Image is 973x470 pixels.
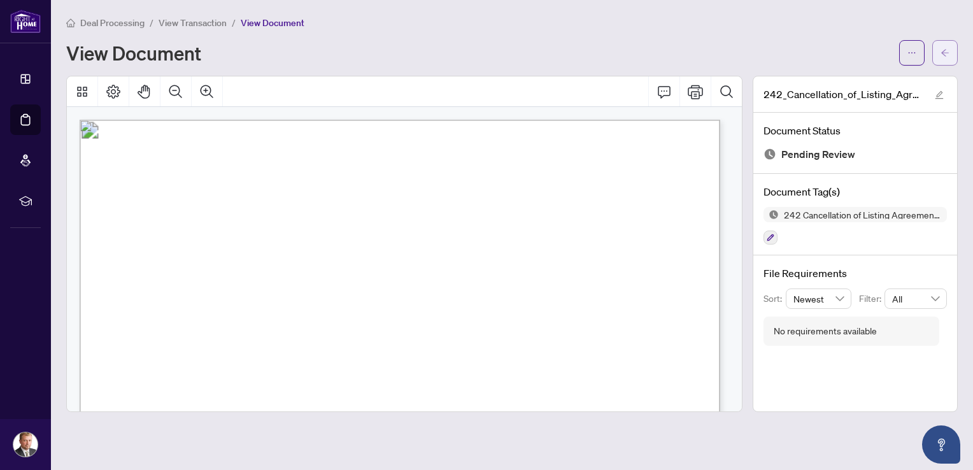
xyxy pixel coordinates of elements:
[779,210,947,219] span: 242 Cancellation of Listing Agreement - Authority to Offer for Sale
[763,266,947,281] h4: File Requirements
[935,90,944,99] span: edit
[66,43,201,63] h1: View Document
[774,324,877,338] div: No requirements available
[10,10,41,33] img: logo
[80,17,145,29] span: Deal Processing
[859,292,884,306] p: Filter:
[941,48,949,57] span: arrow-left
[907,48,916,57] span: ellipsis
[13,432,38,457] img: Profile Icon
[892,289,939,308] span: All
[150,15,153,30] li: /
[763,87,923,102] span: 242_Cancellation_of_Listing_Agreement_-_Authority_to_Offer_for_Sale_-_PropTx-[PERSON_NAME] 2.pdf
[763,123,947,138] h4: Document Status
[763,184,947,199] h4: Document Tag(s)
[232,15,236,30] li: /
[922,425,960,464] button: Open asap
[781,146,855,163] span: Pending Review
[793,289,844,308] span: Newest
[763,207,779,222] img: Status Icon
[66,18,75,27] span: home
[241,17,304,29] span: View Document
[763,292,786,306] p: Sort:
[763,148,776,160] img: Document Status
[159,17,227,29] span: View Transaction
